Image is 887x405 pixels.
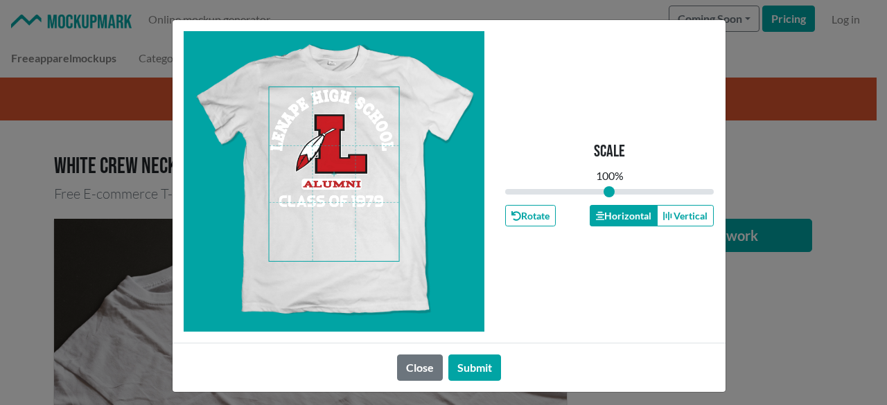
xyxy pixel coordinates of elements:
p: Scale [594,142,625,162]
button: Horizontal [590,205,658,226]
button: Close [397,354,443,381]
div: 100 % [596,168,624,184]
button: Submit [448,354,501,381]
button: Rotate [505,205,556,226]
button: Vertical [657,205,714,226]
